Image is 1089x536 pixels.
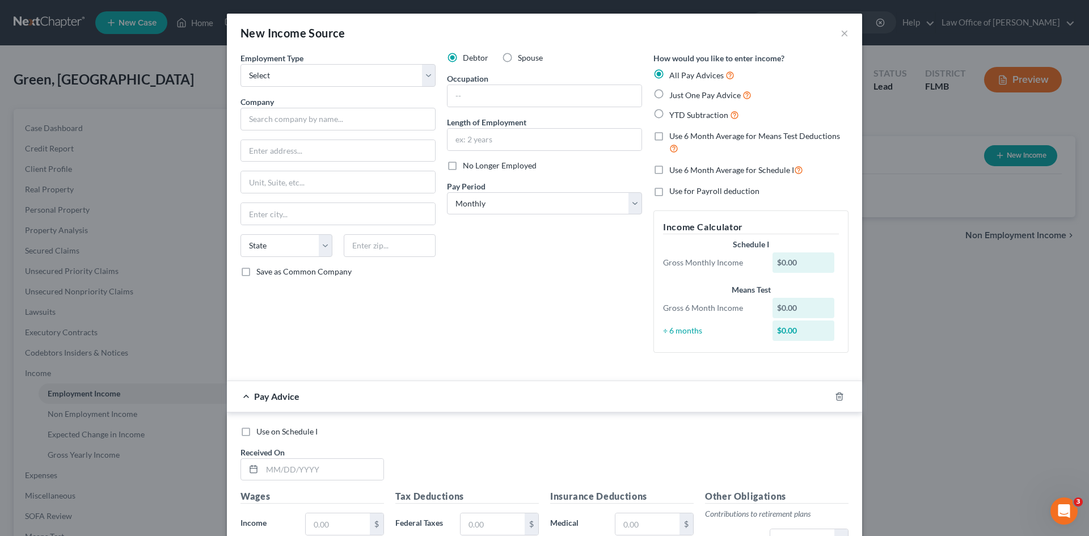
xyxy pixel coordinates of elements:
[344,234,436,257] input: Enter zip...
[241,171,435,193] input: Unit, Suite, etc...
[240,448,285,457] span: Received On
[390,513,454,535] label: Federal Taxes
[657,257,767,268] div: Gross Monthly Income
[550,489,694,504] h5: Insurance Deductions
[773,252,835,273] div: $0.00
[241,140,435,162] input: Enter address...
[663,284,839,296] div: Means Test
[254,391,299,402] span: Pay Advice
[615,513,679,535] input: 0.00
[1050,497,1078,525] iframe: Intercom live chat
[256,427,318,436] span: Use on Schedule I
[669,90,741,100] span: Just One Pay Advice
[669,110,728,120] span: YTD Subtraction
[663,239,839,250] div: Schedule I
[669,186,759,196] span: Use for Payroll deduction
[240,108,436,130] input: Search company by name...
[705,489,849,504] h5: Other Obligations
[657,302,767,314] div: Gross 6 Month Income
[669,131,840,141] span: Use 6 Month Average for Means Test Deductions
[841,26,849,40] button: ×
[773,320,835,341] div: $0.00
[669,165,794,175] span: Use 6 Month Average for Schedule I
[544,513,609,535] label: Medical
[679,513,693,535] div: $
[463,53,488,62] span: Debtor
[240,489,384,504] h5: Wages
[663,220,839,234] h5: Income Calculator
[370,513,383,535] div: $
[518,53,543,62] span: Spouse
[448,129,641,150] input: ex: 2 years
[395,489,539,504] h5: Tax Deductions
[447,116,526,128] label: Length of Employment
[447,73,488,85] label: Occupation
[306,513,370,535] input: 0.00
[1074,497,1083,507] span: 3
[461,513,525,535] input: 0.00
[773,298,835,318] div: $0.00
[256,267,352,276] span: Save as Common Company
[240,53,303,63] span: Employment Type
[240,25,345,41] div: New Income Source
[669,70,724,80] span: All Pay Advices
[241,203,435,225] input: Enter city...
[463,161,537,170] span: No Longer Employed
[705,508,849,520] p: Contributions to retirement plans
[653,52,784,64] label: How would you like to enter income?
[240,518,267,527] span: Income
[525,513,538,535] div: $
[447,182,486,191] span: Pay Period
[240,97,274,107] span: Company
[262,459,383,480] input: MM/DD/YYYY
[448,85,641,107] input: --
[657,325,767,336] div: ÷ 6 months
